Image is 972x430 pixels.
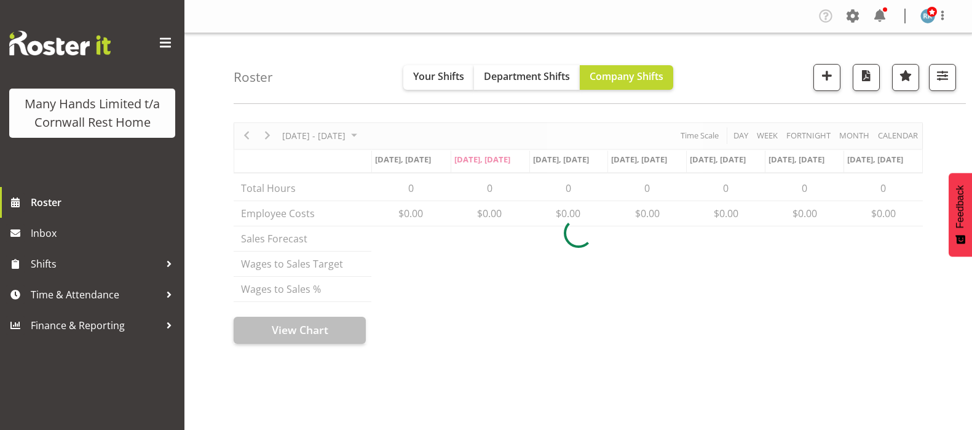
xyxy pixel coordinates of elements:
button: Feedback - Show survey [949,173,972,257]
img: reece-rhind280.jpg [920,9,935,23]
span: Time & Attendance [31,285,160,304]
button: Filter Shifts [929,64,956,91]
button: Your Shifts [403,65,474,90]
h4: Roster [234,70,273,84]
img: Rosterit website logo [9,31,111,55]
span: Roster [31,193,178,212]
button: Company Shifts [580,65,673,90]
span: Shifts [31,255,160,273]
span: Department Shifts [484,70,570,83]
span: Your Shifts [413,70,464,83]
span: Inbox [31,224,178,242]
div: Many Hands Limited t/a Cornwall Rest Home [22,95,163,132]
button: Highlight an important date within the roster. [892,64,919,91]
button: Add a new shift [813,64,840,91]
span: Feedback [955,185,966,228]
button: Download a PDF of the roster according to the set date range. [853,64,880,91]
span: Company Shifts [590,70,663,83]
span: Finance & Reporting [31,316,160,335]
button: Department Shifts [474,65,580,90]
